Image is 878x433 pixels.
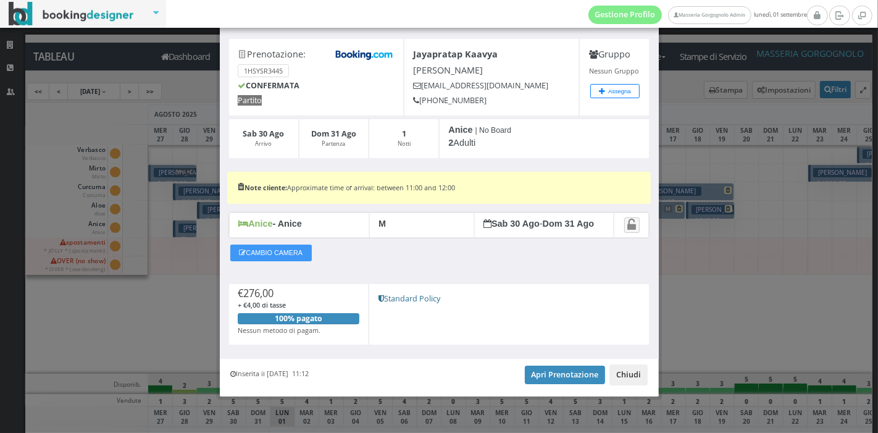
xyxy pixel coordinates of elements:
[238,287,274,300] span: €
[238,80,299,91] b: CONFERMATA
[588,6,663,24] a: Gestione Profilo
[414,96,570,105] h5: [PHONE_NUMBER]
[238,184,640,192] h6: Approximate time of arrival: between 11:00 and 12:00
[402,128,406,139] b: 1
[398,140,411,148] small: Notti
[439,119,650,159] div: Adulti
[474,212,614,238] div: -
[272,219,301,229] b: - Anice
[311,128,356,139] b: Dom 31 Ago
[333,49,395,61] img: Booking-com-logo.png
[238,64,289,77] small: 1HSYSR3445
[378,219,386,229] b: M
[590,84,640,98] button: Assegna
[414,65,570,75] h4: [PERSON_NAME]
[475,126,511,135] small: | No Board
[414,48,498,60] b: Jayapratap Kaavya
[243,128,284,139] b: Sab 30 Ago
[483,219,540,229] b: Sab 30 Ago
[378,294,640,303] h5: Standard Policy
[525,366,606,384] a: Apri Prenotazione
[238,313,359,324] div: 100% pagato
[243,287,274,300] span: 276,00
[238,95,262,106] span: Partito
[238,300,286,309] span: + €
[588,6,807,24] span: lunedì, 01 settembre
[589,66,638,75] small: Nessun Gruppo
[543,219,594,229] b: Dom 31 Ago
[414,81,570,90] h5: [EMAIL_ADDRESS][DOMAIN_NAME]
[624,217,640,233] a: Attiva il blocco spostamento
[238,219,272,229] b: Anice
[230,245,312,261] button: CAMBIO CAMERA
[247,300,286,309] span: 4,00 di tasse
[668,6,751,24] a: Masseria Gorgognolo Admin
[238,49,394,59] h4: Prenotazione:
[231,370,309,378] h6: Inserita il [DATE] 11:12
[322,140,345,148] small: Partenza
[448,125,472,135] b: Anice
[609,364,648,385] button: Chiudi
[238,183,287,192] b: Note cliente:
[238,326,320,335] small: Nessun metodo di pagam.
[589,49,640,59] h4: Gruppo
[448,138,453,148] b: 2
[9,2,134,26] img: BookingDesigner.com
[255,140,272,148] small: Arrivo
